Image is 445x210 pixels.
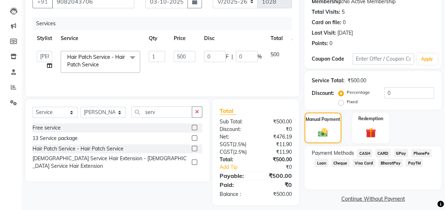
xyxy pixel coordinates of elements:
div: Balance : [214,191,256,198]
span: Cheque [331,159,350,167]
span: Hair Patch Service - Hair Patch Service [67,54,125,68]
span: CASH [357,149,372,157]
div: Points: [312,40,328,47]
span: SGST [220,141,233,148]
div: Last Visit: [312,29,336,37]
span: BharatPay [378,159,403,167]
span: Loan [315,159,328,167]
span: 500 [271,51,279,58]
span: CGST [220,149,233,155]
a: Continue Without Payment [306,195,440,203]
span: Visa Card [353,159,376,167]
div: ₹11.90 [256,141,297,148]
span: 2.5% [234,149,245,155]
div: Paid: [214,180,256,189]
span: | [232,53,233,61]
div: ₹500.00 [256,156,297,163]
div: 13 Service package [33,135,78,142]
div: [DATE] [337,29,353,37]
div: ₹500.00 [256,191,297,198]
div: Discount: [312,89,334,97]
a: Add Tip [214,163,263,171]
div: ₹500.00 [256,171,297,180]
span: F [226,53,229,61]
div: 0 [329,40,332,47]
label: Redemption [358,115,383,122]
a: x [99,61,102,68]
input: Search or Scan [131,106,192,118]
div: ₹0 [256,180,297,189]
input: Enter Offer / Coupon Code [353,53,414,65]
img: _cash.svg [315,127,331,138]
div: ₹476.19 [256,133,297,141]
span: % [258,53,262,61]
label: Manual Payment [306,116,340,123]
div: 0 [343,19,346,26]
div: Total Visits: [312,8,340,16]
div: Net: [214,133,256,141]
th: Disc [200,30,266,47]
div: Discount: [214,126,256,133]
div: ₹500.00 [256,118,297,126]
span: CARD [375,149,391,157]
button: Apply [417,54,437,65]
label: Fixed [347,99,358,105]
div: Sub Total: [214,118,256,126]
th: Action [287,30,311,47]
div: Coupon Code [312,55,353,63]
label: Percentage [347,89,370,96]
div: Free service [33,124,61,132]
span: Total [220,107,236,115]
div: [DEMOGRAPHIC_DATA] Service Hair Extension - [DEMOGRAPHIC_DATA] Service Hair Extension [33,155,189,170]
span: PayTM [406,159,423,167]
span: PhonePe [411,149,432,157]
span: 2.5% [234,141,245,147]
div: ( ) [214,148,256,156]
div: Service Total: [312,77,345,84]
div: Card on file: [312,19,341,26]
div: ₹0 [263,163,297,171]
div: Hair Patch Service - Hair Patch Service [33,145,124,153]
div: Total: [214,156,256,163]
div: Services [33,17,297,30]
th: Qty [144,30,169,47]
div: ( ) [214,141,256,148]
div: ₹500.00 [347,77,366,84]
div: 5 [342,8,345,16]
span: Payment Methods [312,149,354,157]
th: Total [266,30,287,47]
th: Stylist [33,30,56,47]
div: Payable: [214,171,256,180]
div: ₹0 [256,126,297,133]
img: _gift.svg [362,126,379,139]
th: Price [169,30,200,47]
span: GPay [394,149,409,157]
div: ₹11.90 [256,148,297,156]
th: Service [56,30,144,47]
